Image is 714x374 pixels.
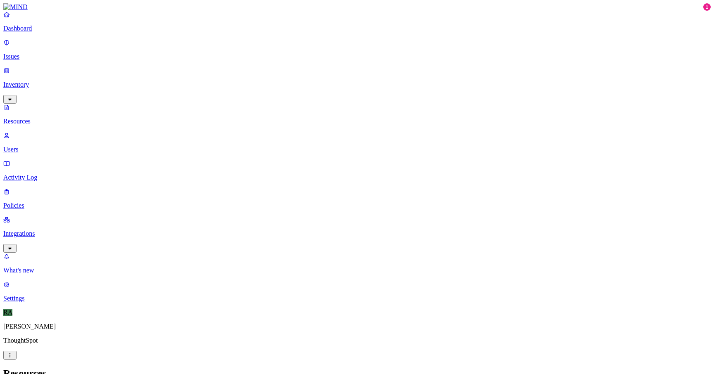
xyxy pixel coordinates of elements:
[3,132,711,153] a: Users
[3,253,711,274] a: What's new
[3,160,711,181] a: Activity Log
[3,202,711,209] p: Policies
[3,281,711,302] a: Settings
[703,3,711,11] div: 1
[3,188,711,209] a: Policies
[3,53,711,60] p: Issues
[3,174,711,181] p: Activity Log
[3,11,711,32] a: Dashboard
[3,25,711,32] p: Dashboard
[3,323,711,330] p: [PERSON_NAME]
[3,230,711,237] p: Integrations
[3,146,711,153] p: Users
[3,295,711,302] p: Settings
[3,67,711,102] a: Inventory
[3,267,711,274] p: What's new
[3,309,12,316] span: RA
[3,216,711,251] a: Integrations
[3,3,28,11] img: MIND
[3,337,711,344] p: ThoughtSpot
[3,3,711,11] a: MIND
[3,39,711,60] a: Issues
[3,81,711,88] p: Inventory
[3,118,711,125] p: Resources
[3,104,711,125] a: Resources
